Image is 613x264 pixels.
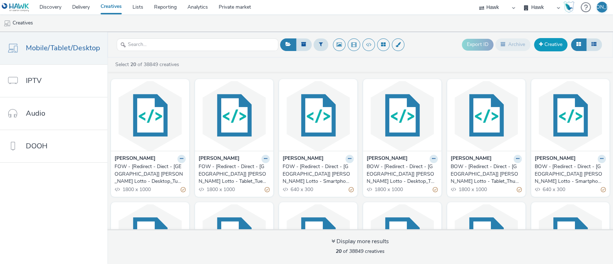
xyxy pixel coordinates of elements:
[181,186,186,193] div: Partially valid
[26,75,42,86] span: IPTV
[367,155,408,163] strong: [PERSON_NAME]
[115,163,183,185] div: FOW - [Redirect - Diect - [GEOGRAPHIC_DATA]] [PERSON_NAME] Lotto - Desktop_Tues/Wed_( defb2097)_0...
[290,186,313,193] span: 640 x 300
[451,163,522,185] a: BOW - [Redirect - Direct - [GEOGRAPHIC_DATA]] [PERSON_NAME] Lotto - Tablet_Thurs/Sat_(d96820ef)_0...
[281,81,356,151] img: FOW - [Redirect - Direct - UK] Allwyn Lotto - Smartphone_Tues/Wed_(06cc7872)_08092025 visual
[265,186,270,193] div: Partially valid
[130,61,136,68] strong: 20
[336,248,342,255] strong: 20
[336,248,385,255] span: of 38849 creatives
[433,186,438,193] div: Partially valid
[115,155,155,163] strong: [PERSON_NAME]
[197,81,271,151] img: FOW - [Redirect - Direct - UK] Allwyn Lotto - Tablet_Tues/Wed_(d96820ef)_08092025 visual
[449,81,524,151] img: BOW - [Redirect - Direct - UK] Allwyn Lotto - Tablet_Thurs/Sat_(d96820ef)_08092025 visual
[122,186,151,193] span: 1800 x 1000
[115,163,186,185] a: FOW - [Redirect - Diect - [GEOGRAPHIC_DATA]] [PERSON_NAME] Lotto - Desktop_Tues/Wed_( defb2097)_0...
[535,163,603,185] div: BOW - [Redirect - Direct - [GEOGRAPHIC_DATA]] [PERSON_NAME] Lotto - Smartphone_Thurs/Sat_(06cc787...
[517,186,522,193] div: Partially valid
[331,237,389,246] div: Display more results
[283,163,351,185] div: FOW - [Redirect - Direct - [GEOGRAPHIC_DATA]] [PERSON_NAME] Lotto - Smartphone_Tues/Wed_(06cc7872...
[601,186,606,193] div: Partially valid
[563,1,574,13] img: Hawk Academy
[571,38,586,51] button: Grid
[26,141,47,151] span: DOOH
[495,38,530,51] button: Archive
[199,163,270,185] a: FOW - [Redirect - Direct - [GEOGRAPHIC_DATA]] [PERSON_NAME] Lotto - Tablet_Tues/Wed_(d96820ef)_08...
[26,43,100,53] span: Mobile/Tablet/Desktop
[451,155,492,163] strong: [PERSON_NAME]
[534,38,567,51] a: Creative
[367,163,435,185] div: BOW - [Redirect - Direct - [GEOGRAPHIC_DATA]] [PERSON_NAME] Lotto - Desktop_Thurs/Sat_(defb2097)_...
[458,186,487,193] span: 1800 x 1000
[115,61,182,68] a: Select of 38849 creatives
[451,163,519,185] div: BOW - [Redirect - Direct - [GEOGRAPHIC_DATA]] [PERSON_NAME] Lotto - Tablet_Thurs/Sat_(d96820ef)_0...
[462,39,493,50] button: Export ID
[113,81,187,151] img: FOW - [Redirect - Diect - UK] Allwyn Lotto - Desktop_Tues/Wed_( defb2097)_08092025 visual
[563,1,577,13] a: Hawk Academy
[533,81,608,151] img: BOW - [Redirect - Direct - UK] Allwyn Lotto - Smartphone_Thurs/Sat_(06cc7872)_08092025 visual
[535,163,606,185] a: BOW - [Redirect - Direct - [GEOGRAPHIC_DATA]] [PERSON_NAME] Lotto - Smartphone_Thurs/Sat_(06cc787...
[542,186,565,193] span: 640 x 300
[199,155,240,163] strong: [PERSON_NAME]
[206,186,235,193] span: 1800 x 1000
[349,186,354,193] div: Partially valid
[283,155,324,163] strong: [PERSON_NAME]
[283,163,354,185] a: FOW - [Redirect - Direct - [GEOGRAPHIC_DATA]] [PERSON_NAME] Lotto - Smartphone_Tues/Wed_(06cc7872...
[26,108,45,119] span: Audio
[374,186,403,193] span: 1800 x 1000
[4,20,11,27] img: mobile
[365,81,440,151] img: BOW - [Redirect - Direct - UK] Allwyn Lotto - Desktop_Thurs/Sat_(defb2097)_08092025 visual
[2,3,29,12] img: undefined Logo
[535,155,576,163] strong: [PERSON_NAME]
[117,38,278,51] input: Search...
[367,163,438,185] a: BOW - [Redirect - Direct - [GEOGRAPHIC_DATA]] [PERSON_NAME] Lotto - Desktop_Thurs/Sat_(defb2097)_...
[199,163,267,185] div: FOW - [Redirect - Direct - [GEOGRAPHIC_DATA]] [PERSON_NAME] Lotto - Tablet_Tues/Wed_(d96820ef)_08...
[586,38,602,51] button: Table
